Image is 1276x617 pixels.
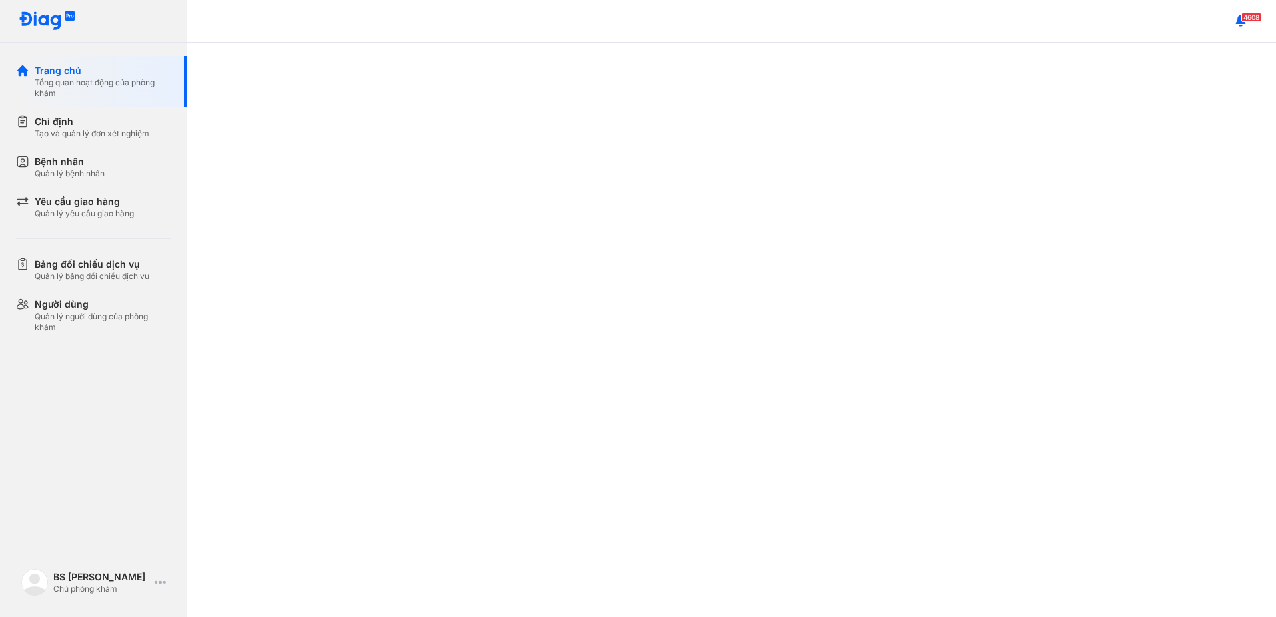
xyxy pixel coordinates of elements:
div: Tổng quan hoạt động của phòng khám [35,77,171,99]
div: Quản lý yêu cầu giao hàng [35,208,134,219]
div: Bệnh nhân [35,155,105,168]
div: Chủ phòng khám [53,584,149,594]
div: Yêu cầu giao hàng [35,195,134,208]
img: logo [19,11,76,31]
div: Quản lý bệnh nhân [35,168,105,179]
div: Bảng đối chiếu dịch vụ [35,258,149,271]
div: BS [PERSON_NAME] [53,570,149,584]
img: logo [21,569,48,596]
div: Quản lý bảng đối chiếu dịch vụ [35,271,149,282]
div: Chỉ định [35,115,149,128]
div: Quản lý người dùng của phòng khám [35,311,171,333]
div: Tạo và quản lý đơn xét nghiệm [35,128,149,139]
span: 4608 [1241,13,1261,22]
div: Người dùng [35,298,171,311]
div: Trang chủ [35,64,171,77]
